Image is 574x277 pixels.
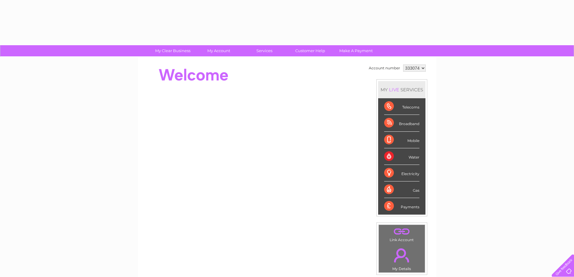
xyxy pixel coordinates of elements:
[384,181,419,198] div: Gas
[331,45,381,56] a: Make A Payment
[378,81,425,98] div: MY SERVICES
[148,45,198,56] a: My Clear Business
[384,115,419,131] div: Broadband
[388,87,400,93] div: LIVE
[384,98,419,115] div: Telecoms
[384,148,419,165] div: Water
[380,245,423,266] a: .
[380,226,423,237] a: .
[384,198,419,214] div: Payments
[384,132,419,148] div: Mobile
[378,243,425,273] td: My Details
[194,45,243,56] a: My Account
[378,225,425,244] td: Link Account
[285,45,335,56] a: Customer Help
[367,63,402,73] td: Account number
[384,165,419,181] div: Electricity
[240,45,289,56] a: Services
